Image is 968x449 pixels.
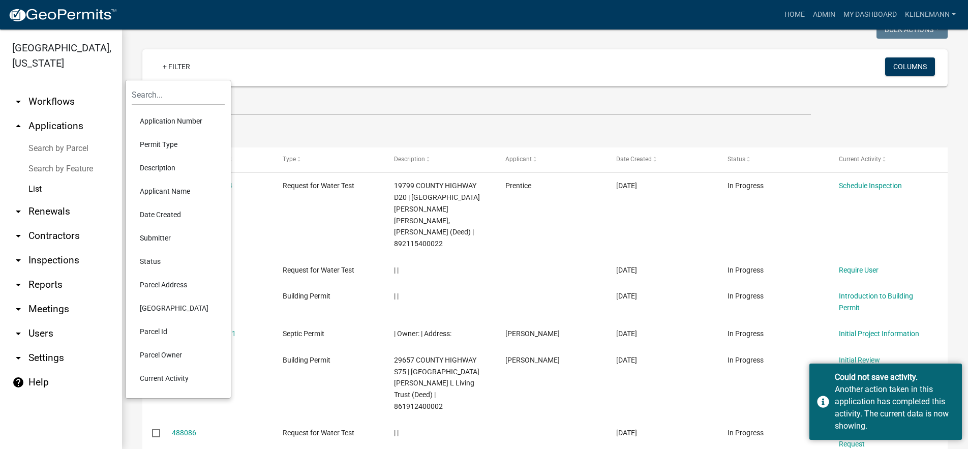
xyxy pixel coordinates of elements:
[283,330,324,338] span: Septic Permit
[505,330,560,338] span: Brandon Morton
[394,266,399,274] span: | |
[495,147,607,172] datatable-header-cell: Applicant
[132,109,225,133] li: Application Number
[728,182,764,190] span: In Progress
[384,147,496,172] datatable-header-cell: Description
[132,203,225,226] li: Date Created
[885,57,935,76] button: Columns
[12,352,24,364] i: arrow_drop_down
[12,254,24,266] i: arrow_drop_down
[12,205,24,218] i: arrow_drop_down
[12,230,24,242] i: arrow_drop_down
[728,330,764,338] span: In Progress
[607,147,718,172] datatable-header-cell: Date Created
[829,147,940,172] datatable-header-cell: Current Activity
[172,429,196,437] a: 488086
[835,371,954,383] div: Could not save activity.
[616,182,637,190] span: 10/08/2025
[273,147,384,172] datatable-header-cell: Type
[132,133,225,156] li: Permit Type
[616,266,637,274] span: 10/08/2025
[283,266,354,274] span: Request for Water Test
[132,156,225,179] li: Description
[132,343,225,367] li: Parcel Owner
[283,292,330,300] span: Building Permit
[728,356,764,364] span: In Progress
[616,156,652,163] span: Date Created
[505,156,532,163] span: Applicant
[132,179,225,203] li: Applicant Name
[132,296,225,320] li: [GEOGRAPHIC_DATA]
[155,57,198,76] a: + Filter
[835,383,954,432] div: Another action taken in this application has completed this activity. The current data is now sho...
[12,376,24,388] i: help
[505,182,531,190] span: Prentice
[505,356,560,364] span: jeff simms
[12,96,24,108] i: arrow_drop_down
[839,356,880,364] a: Initial Review
[839,182,902,190] a: Schedule Inspection
[283,356,330,364] span: Building Permit
[12,303,24,315] i: arrow_drop_down
[394,156,425,163] span: Description
[394,356,479,410] span: 29657 COUNTY HIGHWAY S75 | Schwarck, Barbara L Living Trust (Deed) | 861912400002
[132,320,225,343] li: Parcel Id
[901,5,960,24] a: klienemann
[132,250,225,273] li: Status
[728,156,745,163] span: Status
[283,182,354,190] span: Request for Water Test
[780,5,809,24] a: Home
[728,266,764,274] span: In Progress
[839,330,919,338] a: Initial Project Information
[132,226,225,250] li: Submitter
[12,279,24,291] i: arrow_drop_down
[142,95,811,115] input: Search for applications
[394,429,399,437] span: | |
[728,429,764,437] span: In Progress
[132,273,225,296] li: Parcel Address
[616,292,637,300] span: 10/08/2025
[12,327,24,340] i: arrow_drop_down
[132,84,225,105] input: Search...
[12,120,24,132] i: arrow_drop_up
[132,367,225,390] li: Current Activity
[394,292,399,300] span: | |
[876,20,948,39] button: Bulk Actions
[839,292,913,312] a: Introduction to Building Permit
[283,429,354,437] span: Request for Water Test
[839,156,881,163] span: Current Activity
[616,330,637,338] span: 10/07/2025
[283,156,296,163] span: Type
[839,266,879,274] a: Require User
[616,429,637,437] span: 10/05/2025
[839,5,901,24] a: My Dashboard
[718,147,829,172] datatable-header-cell: Status
[616,356,637,364] span: 10/06/2025
[394,330,451,338] span: | Owner: | Address:
[728,292,764,300] span: In Progress
[809,5,839,24] a: Admin
[394,182,480,248] span: 19799 COUNTY HIGHWAY D20 | Lofstedt, Prentice Lee Lofstedt, Jamie Linn (Deed) | 892115400022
